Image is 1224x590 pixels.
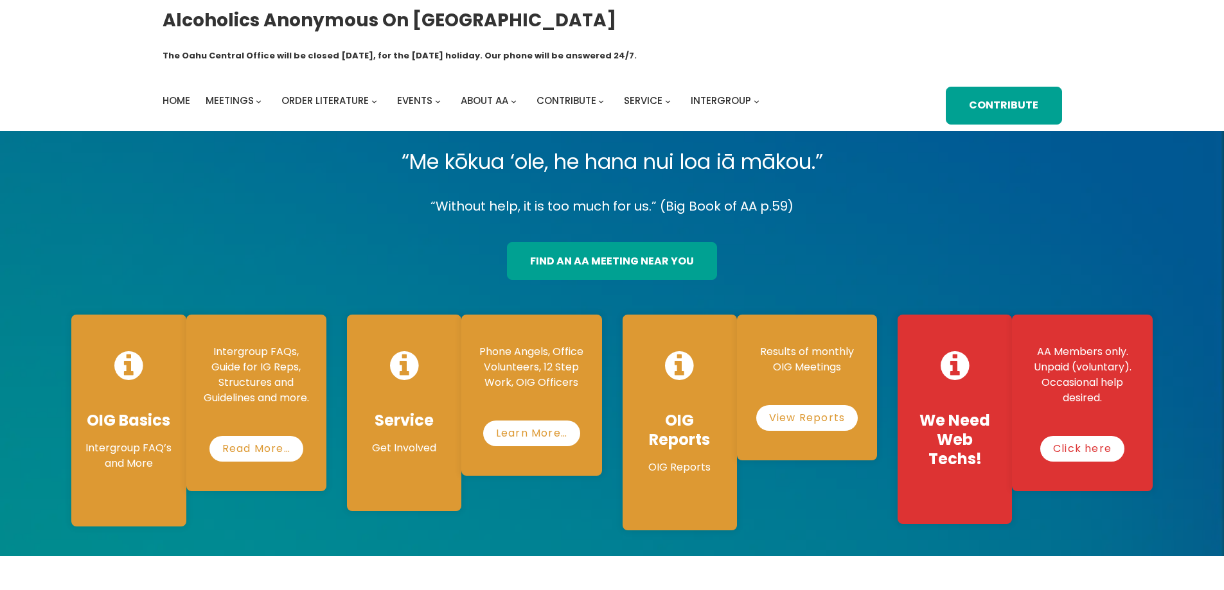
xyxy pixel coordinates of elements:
[946,87,1061,125] a: Contribute
[635,460,724,475] p: OIG Reports
[598,98,604,104] button: Contribute submenu
[756,405,858,431] a: View Reports
[624,92,662,110] a: Service
[511,98,517,104] button: About AA submenu
[206,94,254,107] span: Meetings
[163,49,637,62] h1: The Oahu Central Office will be closed [DATE], for the [DATE] holiday. Our phone will be answered...
[397,94,432,107] span: Events
[206,92,254,110] a: Meetings
[256,98,262,104] button: Meetings submenu
[635,411,724,449] h4: OIG Reports
[1025,344,1139,406] p: AA Members only. Unpaid (voluntary). Occasional help desired.
[665,98,671,104] button: Service submenu
[1040,436,1124,462] a: Click here
[163,92,764,110] nav: Intergroup
[691,94,751,107] span: Intergroup
[435,98,441,104] button: Events submenu
[84,411,173,430] h4: OIG Basics
[209,436,303,462] a: Read More…
[397,92,432,110] a: Events
[483,421,580,446] a: Learn More…
[163,4,616,36] a: Alcoholics Anonymous on [GEOGRAPHIC_DATA]
[84,440,173,471] p: Intergroup FAQ’s and More
[61,144,1163,180] p: “Me kōkua ‘ole, he hana nui loa iā mākou.”
[537,92,596,110] a: Contribute
[360,411,448,430] h4: Service
[474,344,589,390] p: Phone Angels, Office Volunteers, 12 Step Work, OIG Officers
[281,94,369,107] span: Order Literature
[507,242,717,280] a: find an aa meeting near you
[61,195,1163,218] p: “Without help, it is too much for us.” (Big Book of AA p.59)
[461,92,508,110] a: About AA
[691,92,751,110] a: Intergroup
[910,411,999,469] h4: We Need Web Techs!
[624,94,662,107] span: Service
[163,94,190,107] span: Home
[537,94,596,107] span: Contribute
[163,92,190,110] a: Home
[199,344,314,406] p: Intergroup FAQs, Guide for IG Reps, Structures and Guidelines and more.
[371,98,377,104] button: Order Literature submenu
[750,344,864,375] p: Results of monthly OIG Meetings
[360,440,448,456] p: Get Involved
[754,98,759,104] button: Intergroup submenu
[461,94,508,107] span: About AA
